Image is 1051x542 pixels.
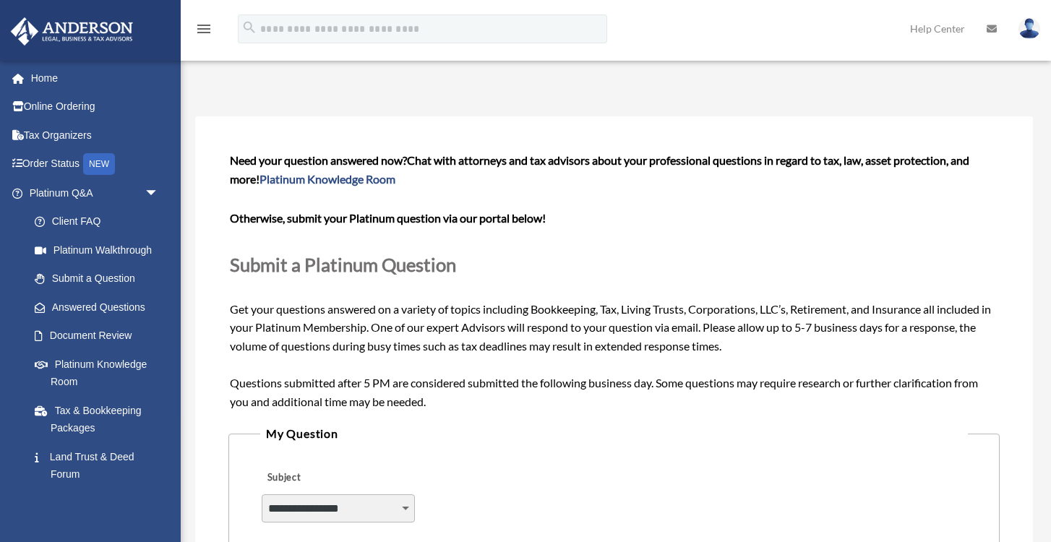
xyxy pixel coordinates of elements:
[195,20,213,38] i: menu
[20,293,181,322] a: Answered Questions
[10,178,181,207] a: Platinum Q&Aarrow_drop_down
[145,178,173,208] span: arrow_drop_down
[230,153,998,408] span: Get your questions answered on a variety of topics including Bookkeeping, Tax, Living Trusts, Cor...
[1018,18,1040,39] img: User Pic
[10,150,181,179] a: Order StatusNEW
[230,153,407,167] span: Need your question answered now?
[260,423,968,444] legend: My Question
[20,236,181,264] a: Platinum Walkthrough
[262,468,399,488] label: Subject
[241,20,257,35] i: search
[230,153,969,186] span: Chat with attorneys and tax advisors about your professional questions in regard to tax, law, ass...
[20,264,173,293] a: Submit a Question
[20,322,181,350] a: Document Review
[83,153,115,175] div: NEW
[230,211,546,225] b: Otherwise, submit your Platinum question via our portal below!
[20,207,181,236] a: Client FAQ
[20,350,181,396] a: Platinum Knowledge Room
[230,254,456,275] span: Submit a Platinum Question
[20,442,181,489] a: Land Trust & Deed Forum
[20,489,181,517] a: Portal Feedback
[10,64,181,93] a: Home
[20,396,181,442] a: Tax & Bookkeeping Packages
[195,25,213,38] a: menu
[10,121,181,150] a: Tax Organizers
[10,93,181,121] a: Online Ordering
[7,17,137,46] img: Anderson Advisors Platinum Portal
[259,172,395,186] a: Platinum Knowledge Room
